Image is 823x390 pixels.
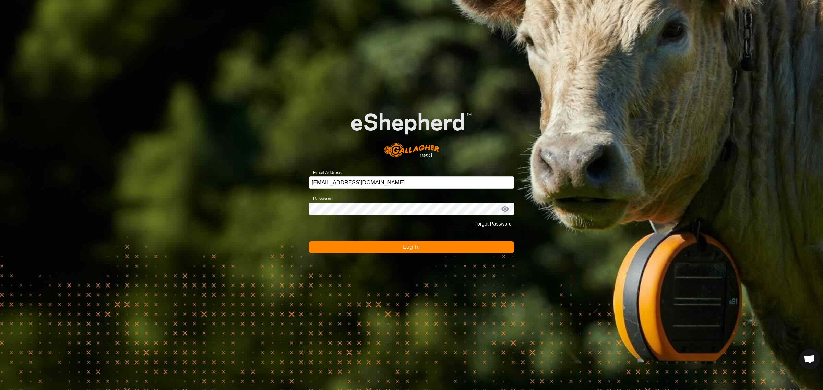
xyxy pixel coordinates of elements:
span: Log In [403,244,420,250]
label: Password [309,195,333,202]
a: Forgot Password [474,221,512,227]
button: Log In [309,241,514,253]
a: Open chat [799,349,820,369]
img: E-shepherd Logo [329,96,494,166]
input: Email Address [309,176,514,189]
label: Email Address [309,169,342,176]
